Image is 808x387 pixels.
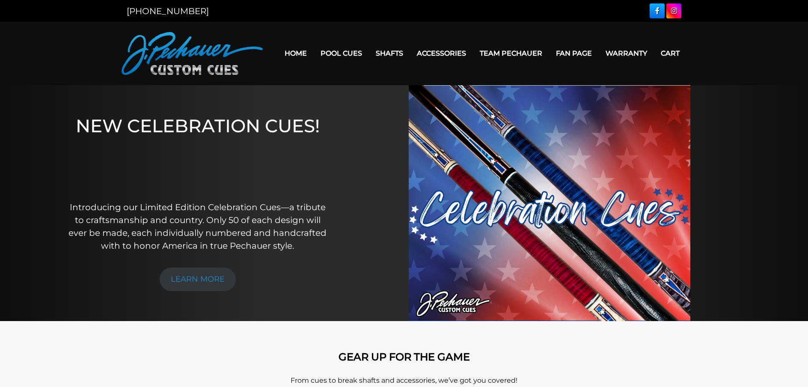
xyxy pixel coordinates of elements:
[127,6,209,16] a: [PHONE_NUMBER]
[314,42,369,64] a: Pool Cues
[599,42,654,64] a: Warranty
[65,201,331,252] p: Introducing our Limited Edition Celebration Cues—a tribute to craftsmanship and country. Only 50 ...
[369,42,410,64] a: Shafts
[160,375,648,386] p: From cues to break shafts and accessories, we’ve got you covered!
[122,32,263,75] img: Pechauer Custom Cues
[549,42,599,64] a: Fan Page
[278,42,314,64] a: Home
[160,268,236,291] a: LEARN MORE
[65,115,331,189] h1: NEW CELEBRATION CUES!
[473,42,549,64] a: Team Pechauer
[410,42,473,64] a: Accessories
[339,351,470,363] strong: GEAR UP FOR THE GAME
[654,42,686,64] a: Cart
